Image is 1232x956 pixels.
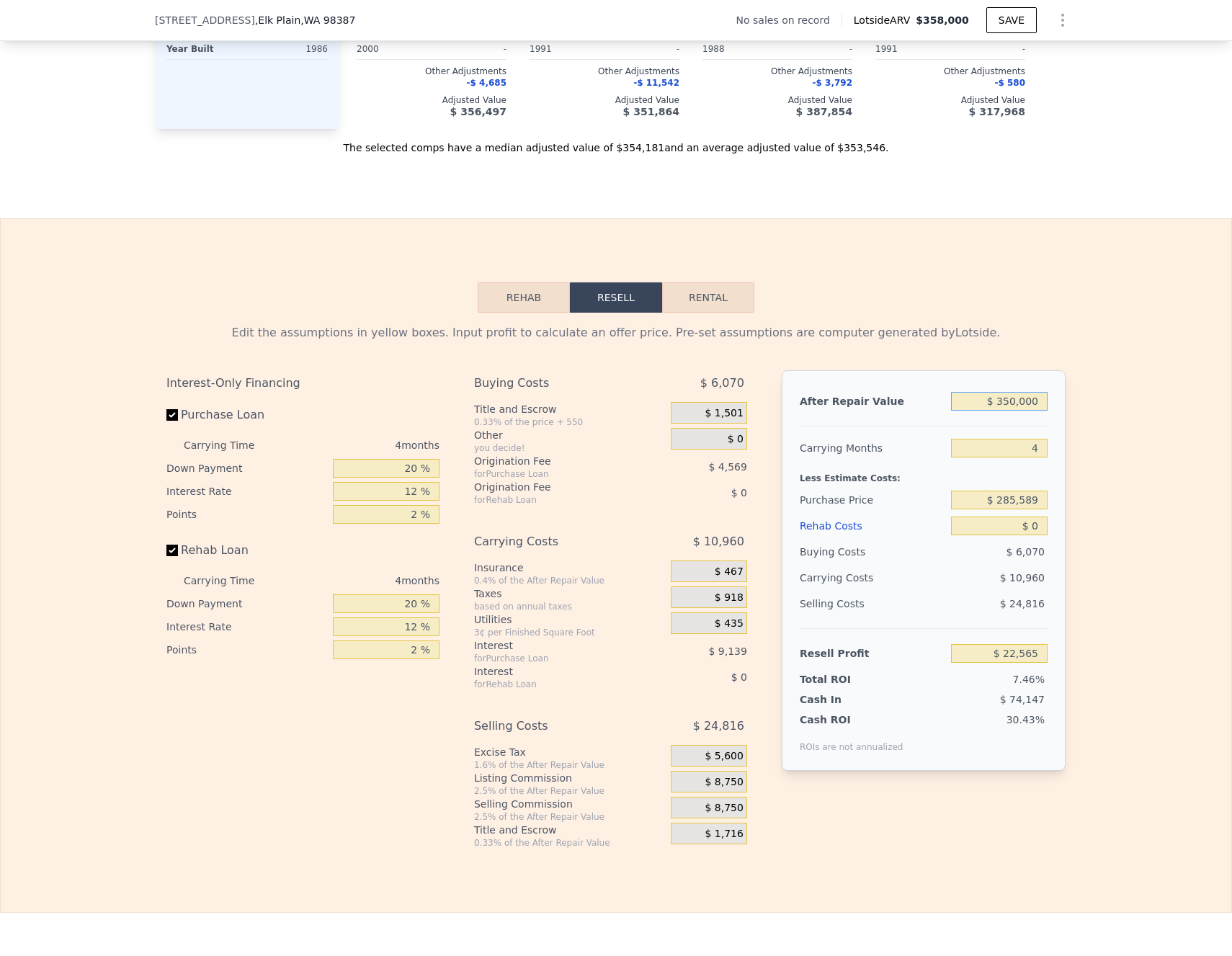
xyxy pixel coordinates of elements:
span: $ 0 [728,433,744,446]
div: Utilities [474,612,665,627]
div: Resell Profit [800,640,945,666]
div: Listing Commission [474,771,665,785]
div: 1986 [250,39,328,59]
div: Year Built [166,39,244,59]
span: -$ 580 [994,78,1025,88]
span: Lotside ARV [854,13,916,27]
div: 3¢ per Finished Square Foot [474,627,665,638]
div: Title and Escrow [474,823,665,837]
span: 7.46% [1013,674,1045,685]
span: $ 1,716 [705,828,743,841]
div: Interest Rate [166,480,327,503]
div: Carrying Costs [800,565,890,591]
div: Other Adjustments [357,66,506,77]
div: Carrying Costs [474,529,635,555]
div: Selling Commission [474,797,665,811]
span: $ 10,960 [1000,572,1045,584]
div: No sales on record [736,13,842,27]
span: $ 0 [731,487,747,499]
span: $ 10,960 [693,529,744,555]
span: $ 918 [715,591,744,604]
div: Down Payment [166,592,327,615]
span: $ 351,864 [623,106,679,117]
div: Carrying Months [800,435,945,461]
span: $ 8,750 [705,802,743,815]
div: 1991 [875,39,947,59]
span: $ 24,816 [693,713,744,739]
span: $ 356,497 [450,106,506,117]
span: $ 4,569 [708,461,746,473]
span: $ 387,854 [796,106,852,117]
input: Purchase Loan [166,409,178,421]
div: 2.5% of the After Repair Value [474,785,665,797]
div: for Purchase Loan [474,468,635,480]
div: Interest [474,638,635,653]
span: $ 435 [715,617,744,630]
button: Show Options [1048,6,1077,35]
div: Edit the assumptions in yellow boxes. Input profit to calculate an offer price. Pre-set assumptio... [166,324,1066,341]
div: ROIs are not annualized [800,727,903,753]
span: $358,000 [916,14,969,26]
span: $ 317,968 [969,106,1025,117]
input: Rehab Loan [166,545,178,556]
div: Insurance [474,560,665,575]
span: $ 0 [731,671,747,683]
div: Buying Costs [800,539,945,565]
div: 4 months [283,569,439,592]
div: 2.5% of the After Repair Value [474,811,665,823]
span: $ 5,600 [705,750,743,763]
div: Other [474,428,665,442]
div: Carrying Time [184,434,277,457]
div: you decide! [474,442,665,454]
div: Points [166,638,327,661]
div: 1988 [702,39,775,59]
div: - [953,39,1025,59]
div: Origination Fee [474,454,635,468]
div: Interest Rate [166,615,327,638]
div: Adjusted Value [357,94,506,106]
button: Resell [570,282,662,313]
div: - [434,39,506,59]
div: Purchase Price [800,487,945,513]
div: Other Adjustments [530,66,679,77]
span: $ 6,070 [700,370,744,396]
button: Rental [662,282,754,313]
div: Cash In [800,692,890,707]
div: for Rehab Loan [474,494,635,506]
span: $ 467 [715,566,744,578]
div: 2000 [357,39,429,59]
span: $ 24,816 [1000,598,1045,609]
label: Rehab Loan [166,537,327,563]
div: Less Estimate Costs: [800,461,1048,487]
div: Excise Tax [474,745,665,759]
div: Title and Escrow [474,402,665,416]
div: - [607,39,679,59]
div: for Purchase Loan [474,653,635,664]
span: , Elk Plain [255,13,356,27]
div: Interest-Only Financing [166,370,439,396]
div: Total ROI [800,672,890,687]
span: , WA 98387 [300,14,355,26]
div: The selected comps have a median adjusted value of $354,181 and an average adjusted value of $353... [155,129,1077,155]
div: - [780,39,852,59]
span: $ 8,750 [705,776,743,789]
span: -$ 3,792 [813,78,852,88]
div: Adjusted Value [702,94,852,106]
div: for Rehab Loan [474,679,635,690]
div: Selling Costs [800,591,945,617]
div: Cash ROI [800,712,903,727]
span: $ 6,070 [1006,546,1045,558]
div: based on annual taxes [474,601,665,612]
div: Carrying Time [184,569,277,592]
div: Other Adjustments [702,66,852,77]
div: After Repair Value [800,388,945,414]
span: $ 1,501 [705,407,743,420]
div: 0.4% of the After Repair Value [474,575,665,586]
div: Adjusted Value [875,94,1025,106]
span: [STREET_ADDRESS] [155,13,255,27]
span: 30.43% [1006,714,1045,725]
button: Rehab [478,282,570,313]
button: SAVE [986,7,1037,33]
div: Taxes [474,586,665,601]
div: Points [166,503,327,526]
